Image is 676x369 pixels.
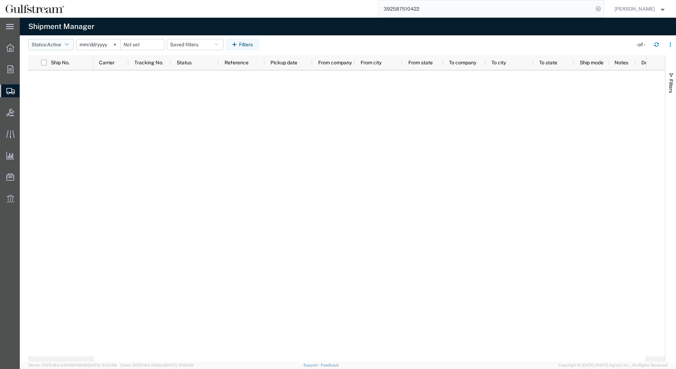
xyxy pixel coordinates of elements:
div: - of - [636,41,648,48]
span: [DATE] 10:06:59 [165,363,193,367]
span: From city [361,60,381,65]
button: Saved filters [167,39,223,50]
h4: Shipment Manager [28,18,94,35]
img: logo [5,4,65,14]
span: Ship mode [580,60,604,65]
span: Filters [668,79,674,93]
span: Status [177,60,192,65]
span: From state [408,60,433,65]
button: Status:Active [28,39,74,50]
span: Copyright © [DATE]-[DATE] Agistix Inc., All Rights Reserved [559,362,668,368]
span: Tracking No. [134,60,163,65]
span: Notes [614,60,628,65]
span: Reference [225,60,249,65]
button: [PERSON_NAME] [614,5,666,13]
input: Not set [121,39,164,50]
button: Filters [226,39,259,50]
input: Not set [77,39,120,50]
span: Server: 2025.19.0-b9208248b56 [28,363,117,367]
span: To city [491,60,506,65]
span: Carrier [99,60,115,65]
span: Client: 2025.19.0-1f462a1 [120,363,193,367]
span: Active [47,42,61,47]
span: To company [449,60,476,65]
input: Search for shipment number, reference number [378,0,593,17]
span: Ship No. [51,60,70,65]
span: [DATE] 10:22:58 [88,363,117,367]
span: Docs [641,60,653,65]
span: From company [318,60,352,65]
span: To state [539,60,557,65]
a: Feedback [321,363,339,367]
span: TROY CROSS [614,5,655,13]
span: Pickup date [270,60,297,65]
a: Support [303,363,321,367]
